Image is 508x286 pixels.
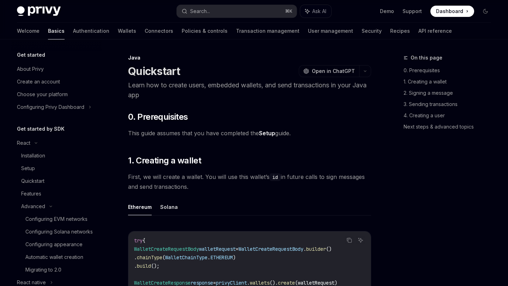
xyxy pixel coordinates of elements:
a: Policies & controls [182,23,228,39]
span: Dashboard [436,8,463,15]
a: Quickstart [11,175,102,187]
a: User management [308,23,353,39]
span: WalletCreateResponse [134,280,190,286]
div: Search... [190,7,210,15]
button: Ethereum [128,199,152,215]
a: 4. Creating a user [404,110,497,121]
a: Configuring EVM networks [11,213,102,225]
span: privyClient [216,280,247,286]
a: Welcome [17,23,40,39]
div: Configuring Solana networks [25,228,93,236]
span: On this page [411,54,442,62]
div: Choose your platform [17,90,68,99]
span: WalletCreateRequestBody [238,246,303,252]
span: = [236,246,238,252]
span: (walletRequest) [295,280,337,286]
span: walletRequest [199,246,236,252]
a: Setup [11,162,102,175]
a: Authentication [73,23,109,39]
button: Solana [160,199,178,215]
a: Support [403,8,422,15]
span: ) [233,254,236,261]
button: Search...⌘K [177,5,296,18]
span: 0. Prerequisites [128,111,188,123]
a: Configuring Solana networks [11,225,102,238]
span: (). [270,280,278,286]
span: . [134,263,137,269]
span: WalletChainType [165,254,207,261]
div: Automatic wallet creation [25,253,83,261]
h5: Get started by SDK [17,125,65,133]
span: ( [162,254,165,261]
div: Migrating to 2.0 [25,266,61,274]
span: . [303,246,306,252]
a: Wallets [118,23,136,39]
span: = [213,280,216,286]
a: Features [11,187,102,200]
div: Create an account [17,77,60,86]
a: Basics [48,23,65,39]
button: Toggle dark mode [480,6,491,17]
button: Ask AI [356,236,365,245]
a: 0. Prerequisites [404,65,497,76]
div: Quickstart [21,177,44,185]
a: Create an account [11,75,102,88]
button: Open in ChatGPT [299,65,359,77]
a: About Privy [11,63,102,75]
div: Java [128,54,371,61]
a: Setup [259,130,275,137]
span: . [247,280,250,286]
a: Installation [11,149,102,162]
div: Features [21,189,41,198]
div: Configuring EVM networks [25,215,87,223]
span: ⌘ K [285,8,292,14]
span: create [278,280,295,286]
div: Advanced [21,202,45,211]
a: Demo [380,8,394,15]
span: (); [151,263,159,269]
a: API reference [418,23,452,39]
h1: Quickstart [128,65,180,77]
span: build [137,263,151,269]
code: id [270,173,281,181]
div: Configuring appearance [25,240,83,249]
span: 1. Creating a wallet [128,155,201,166]
span: builder [306,246,326,252]
span: . [134,254,137,261]
span: ETHEREUM [210,254,233,261]
div: Setup [21,164,35,173]
span: This guide assumes that you have completed the guide. [128,128,371,138]
span: First, we will create a wallet. You will use this wallet’s in future calls to sign messages and s... [128,172,371,192]
a: Migrating to 2.0 [11,263,102,276]
h5: Get started [17,51,45,59]
a: 1. Creating a wallet [404,76,497,87]
span: chainType [137,254,162,261]
button: Copy the contents from the code block [345,236,354,245]
a: Configuring appearance [11,238,102,251]
div: Configuring Privy Dashboard [17,103,84,111]
span: response [190,280,213,286]
span: Open in ChatGPT [312,68,355,75]
a: Recipes [390,23,410,39]
span: Ask AI [312,8,326,15]
div: About Privy [17,65,44,73]
a: Dashboard [430,6,474,17]
a: Connectors [145,23,173,39]
span: { [143,237,145,244]
a: Automatic wallet creation [11,251,102,263]
a: Choose your platform [11,88,102,101]
span: () [326,246,332,252]
span: try [134,237,143,244]
a: 3. Sending transactions [404,99,497,110]
p: Learn how to create users, embedded wallets, and send transactions in your Java app [128,80,371,100]
div: Installation [21,151,45,160]
img: dark logo [17,6,61,16]
a: Transaction management [236,23,300,39]
div: React [17,139,30,147]
button: Ask AI [300,5,331,18]
a: Security [362,23,382,39]
a: 2. Signing a message [404,87,497,99]
a: Next steps & advanced topics [404,121,497,132]
span: WalletCreateRequestBody [134,246,199,252]
span: . [207,254,210,261]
